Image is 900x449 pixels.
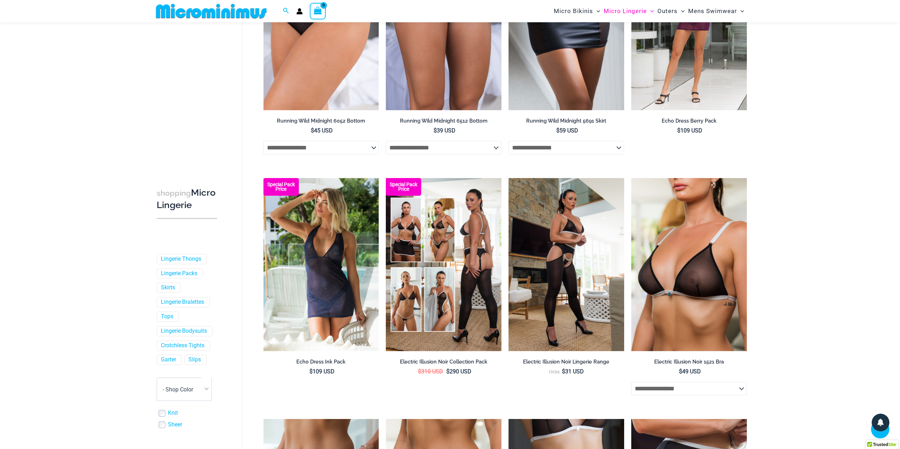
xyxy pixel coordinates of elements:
img: Collection Pack (3) [386,178,501,351]
a: Lingerie Packs [161,270,197,277]
span: shopping [157,189,191,197]
a: Collection Pack (3) Electric Illusion Noir 1949 Bodysuit 04Electric Illusion Noir 1949 Bodysuit 04 [386,178,501,351]
h2: Echo Dress Berry Pack [631,118,747,124]
img: Echo Ink 5671 Dress 682 Thong 07 [263,178,379,351]
span: $ [418,368,421,375]
span: $ [446,368,449,375]
h2: Electric Illusion Noir Collection Pack [386,359,501,365]
a: Mesh [168,433,182,440]
a: Search icon link [283,7,289,16]
a: Sheer [168,421,182,429]
span: Mens Swimwear [688,2,737,20]
span: Menu Toggle [647,2,654,20]
a: Running Wild Midnight 5691 Skirt [509,118,624,127]
iframe: TrustedSite Certified [157,24,220,165]
span: Micro Lingerie [604,2,647,20]
a: Lingerie Thongs [161,255,201,263]
img: MM SHOP LOGO FLAT [153,3,269,19]
span: Menu Toggle [678,2,685,20]
a: Slips [188,356,201,364]
h2: Running Wild Midnight 6052 Bottom [263,118,379,124]
span: $ [311,127,314,134]
span: Menu Toggle [737,2,744,20]
span: $ [677,127,680,134]
a: Electric Illusion Noir 1521 Bra 01Electric Illusion Noir 1521 Bra 682 Thong 07Electric Illusion N... [631,178,747,351]
span: Outers [657,2,678,20]
a: Echo Dress Berry Pack [631,118,747,127]
h2: Electric Illusion Noir Lingerie Range [509,359,624,365]
h2: Echo Dress Ink Pack [263,359,379,365]
a: Knit [168,410,178,417]
a: Electric Illusion Noir Collection Pack [386,359,501,368]
span: From: [549,370,560,374]
a: Echo Ink 5671 Dress 682 Thong 07 Echo Ink 5671 Dress 682 Thong 08Echo Ink 5671 Dress 682 Thong 08 [263,178,379,351]
span: $ [562,368,565,375]
span: Menu Toggle [593,2,600,20]
a: OutersMenu ToggleMenu Toggle [656,2,686,20]
bdi: 109 USD [677,127,702,134]
a: Skirts [161,284,175,292]
span: $ [309,368,313,375]
span: - Shop Color [157,378,212,401]
a: Electric Illusion Noir Lingerie Range [509,359,624,368]
bdi: 31 USD [562,368,584,375]
bdi: 49 USD [679,368,701,375]
bdi: 45 USD [311,127,333,134]
a: Lingerie Bralettes [161,299,204,306]
nav: Site Navigation [551,1,747,21]
span: - Shop Color [163,386,193,393]
a: Micro LingerieMenu ToggleMenu Toggle [602,2,656,20]
img: Electric Illusion Noir 1521 Bra 611 Micro 552 Tights 07 [509,178,624,351]
bdi: 59 USD [556,127,578,134]
bdi: 290 USD [446,368,471,375]
bdi: 39 USD [434,127,455,134]
bdi: 109 USD [309,368,335,375]
span: Micro Bikinis [554,2,593,20]
a: Echo Dress Ink Pack [263,359,379,368]
a: Account icon link [296,8,303,14]
a: View Shopping Cart, empty [310,3,326,19]
span: $ [434,127,437,134]
a: Running Wild Midnight 6052 Bottom [263,118,379,127]
a: Electric Illusion Noir 1521 Bra 611 Micro 552 Tights 07Electric Illusion Noir 1521 Bra 682 Thong ... [509,178,624,351]
a: Tops [161,313,173,320]
a: Electric Illusion Noir 1521 Bra [631,359,747,368]
a: Garter [161,356,176,364]
a: Running Wild Midnight 6512 Bottom [386,118,501,127]
h2: Electric Illusion Noir 1521 Bra [631,359,747,365]
a: Crotchless Tights [161,342,204,349]
span: - Shop Color [157,378,211,401]
b: Special Pack Price [263,182,299,191]
h3: Micro Lingerie [157,187,217,211]
a: Mens SwimwearMenu ToggleMenu Toggle [686,2,746,20]
b: Special Pack Price [386,182,421,191]
span: $ [679,368,682,375]
a: Micro BikinisMenu ToggleMenu Toggle [552,2,602,20]
img: Electric Illusion Noir 1521 Bra 01 [631,178,747,351]
a: Lingerie Bodysuits [161,327,207,335]
bdi: 310 USD [418,368,443,375]
span: $ [556,127,559,134]
h2: Running Wild Midnight 6512 Bottom [386,118,501,124]
h2: Running Wild Midnight 5691 Skirt [509,118,624,124]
